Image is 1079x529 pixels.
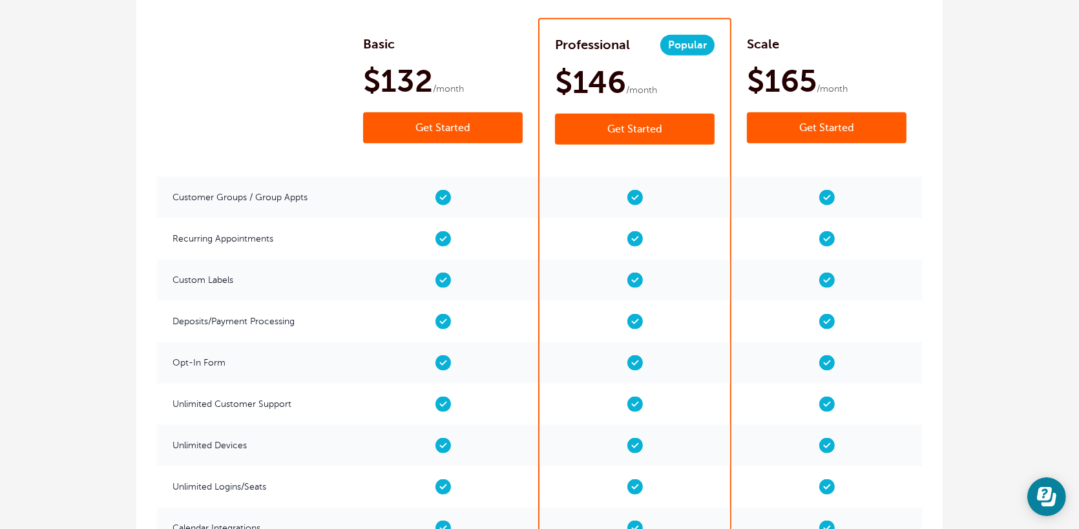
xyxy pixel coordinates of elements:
span: /month [626,85,657,96]
a: Get Started [555,114,715,145]
h2: Basic [363,35,395,54]
span: Popular [660,35,715,56]
span: /month [433,84,464,95]
span: /month [817,84,848,95]
iframe: Resource center [1027,477,1066,516]
span: Deposits/Payment Processing [157,301,348,342]
span: $132 [363,63,433,99]
span: Unlimited Devices [157,425,348,466]
span: Unlimited Customer Support [157,384,348,425]
span: Recurring Appointments [157,218,348,260]
a: Get Started [747,112,906,143]
h2: Professional [555,36,630,55]
span: Custom Labels [157,260,348,301]
a: Get Started [363,112,523,143]
span: Customer Groups / Group Appts [157,177,348,218]
span: $146 [555,65,626,101]
span: Opt-In Form [157,342,348,384]
h2: Scale [747,35,779,54]
span: $165 [747,63,817,99]
span: Unlimited Logins/Seats [157,466,348,508]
